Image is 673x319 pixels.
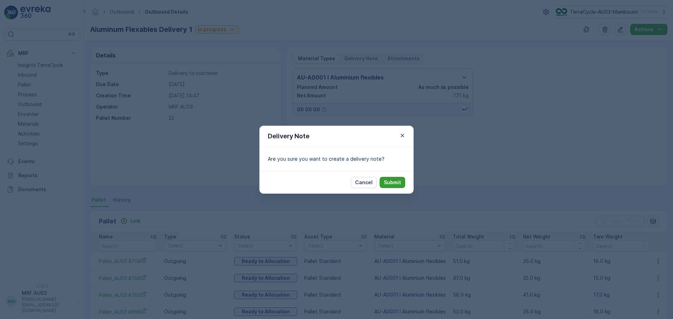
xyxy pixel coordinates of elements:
p: Cancel [355,179,373,186]
p: Submit [384,179,401,186]
p: Are you sure you want to create a delivery note? [268,155,405,162]
button: Submit [380,177,405,188]
button: Cancel [351,177,377,188]
p: Delivery Note [268,131,310,141]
